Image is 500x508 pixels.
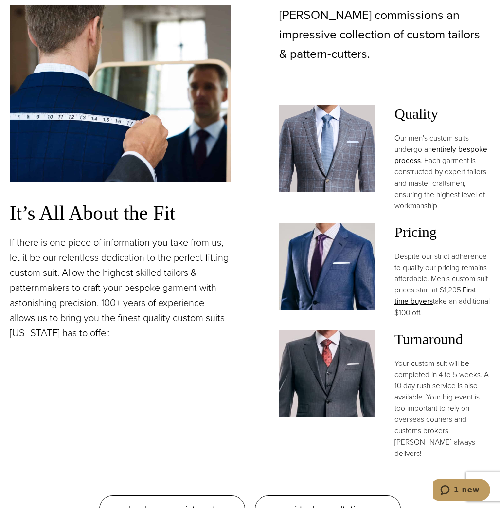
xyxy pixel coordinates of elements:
img: Bespoke tailor measuring the shoulder of client wearing a blue bespoke suit. [10,5,231,182]
h3: It’s All About the Fit [10,201,231,225]
h3: Quality [394,105,490,123]
p: [PERSON_NAME] commissions an impressive collection of custom tailors & pattern-cutters. [279,5,490,64]
img: Client in vested charcoal bespoke suit with white shirt and red patterned tie. [279,330,375,417]
p: Your custom suit will be completed in 4 to 5 weeks. A 10 day rush service is also available. Your... [394,358,490,459]
p: If there is one piece of information you take from us, let it be our relentless dedication to the... [10,235,231,341]
p: Our men’s custom suits undergo an . Each garment is constructed by expert tailors and master craf... [394,132,490,211]
a: entirely bespoke process [394,144,487,166]
p: Despite our strict adherence to quality our pricing remains affordable. Men’s custom suit prices ... [394,251,490,318]
h3: Turnaround [394,330,490,348]
iframe: Opens a widget where you can chat to one of our agents [433,479,490,503]
h3: Pricing [394,223,490,241]
img: Client in Zegna grey windowpane bespoke suit with white shirt and light blue tie. [279,105,375,192]
a: First time buyers [394,284,476,307]
img: Client in blue solid custom made suit with white shirt and navy tie. Fabric by Scabal. [279,223,375,310]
